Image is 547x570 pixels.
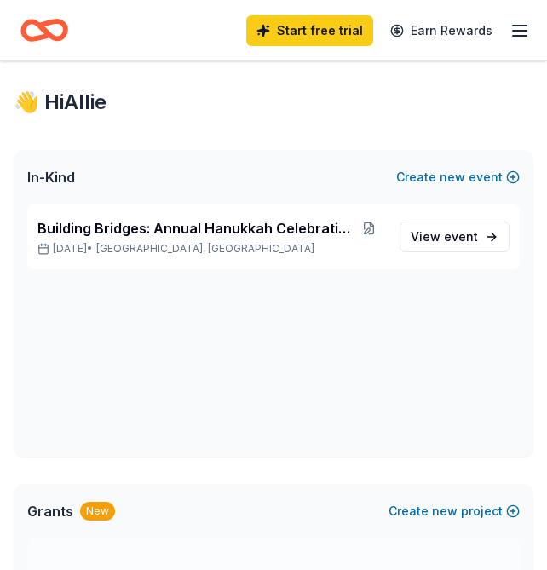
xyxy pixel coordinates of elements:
[96,242,314,256] span: [GEOGRAPHIC_DATA], [GEOGRAPHIC_DATA]
[389,501,520,521] button: Createnewproject
[440,167,465,187] span: new
[380,15,503,46] a: Earn Rewards
[411,227,478,247] span: View
[27,167,75,187] span: In-Kind
[400,222,510,252] a: View event
[246,15,373,46] a: Start free trial
[20,10,68,50] a: Home
[444,229,478,244] span: event
[37,242,386,256] p: [DATE] •
[27,501,73,521] span: Grants
[80,502,115,521] div: New
[37,218,352,239] span: Building Bridges: Annual Hanukkah Celebration
[396,167,520,187] button: Createnewevent
[14,89,533,116] div: 👋 Hi Allie
[432,501,458,521] span: new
